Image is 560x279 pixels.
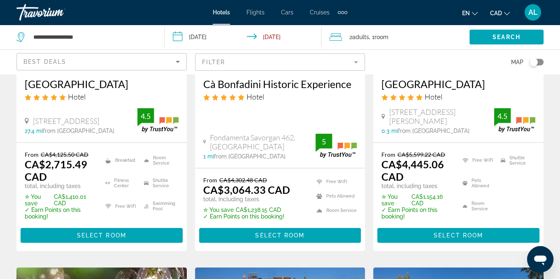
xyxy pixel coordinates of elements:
span: Fondamenta Savorgan 462, [GEOGRAPHIC_DATA] [210,133,316,151]
del: CA$4,302.48 CAD [219,177,267,184]
div: 5 star Hotel [25,92,179,101]
a: Travorium [16,2,99,23]
span: en [462,10,470,16]
li: Breakfast [101,151,140,170]
div: 4.5 [494,111,511,121]
button: Travelers: 2 adults, 0 children [321,25,469,49]
img: trustyou-badge.svg [494,108,535,133]
li: Swimming Pool [140,197,179,216]
img: trustyou-badge.svg [137,108,179,133]
del: CA$4,125.50 CAD [41,151,88,158]
button: Toggle map [523,58,544,66]
span: 1 mi [203,153,214,160]
li: Room Service [140,151,179,170]
span: Search [493,34,520,40]
li: Pets Allowed [312,191,357,201]
li: Free WiFi [101,197,140,216]
del: CA$5,599.22 CAD [397,151,445,158]
span: Select Room [255,232,304,239]
div: 5 star Hotel [203,92,357,101]
a: [GEOGRAPHIC_DATA] [381,78,535,90]
span: [STREET_ADDRESS] [33,116,99,126]
button: Select Room [377,228,539,243]
a: Select Room [21,230,183,239]
p: total, including taxes [381,183,452,189]
a: Select Room [377,230,539,239]
button: Extra navigation items [338,6,347,19]
p: CA$1,238.15 CAD [203,207,290,213]
span: From [381,151,395,158]
span: AL [528,8,538,16]
p: CA$1,410.01 CAD [25,193,95,207]
a: Flights [246,9,265,16]
button: Filter [195,53,365,71]
p: ✓ Earn Points on this booking! [381,207,452,220]
li: Shuttle Service [140,174,179,193]
span: Hotel [68,92,86,101]
span: CAD [490,10,502,16]
div: 4.5 [137,111,154,121]
p: ✓ Earn Points on this booking! [203,213,290,220]
p: CA$1,154.16 CAD [381,193,452,207]
span: Hotel [246,92,264,101]
li: Pets Allowed [458,174,497,193]
span: From [25,151,39,158]
ins: CA$4,445.06 CAD [381,158,444,183]
span: 2 [349,31,369,43]
a: Cars [281,9,293,16]
a: Cruises [310,9,330,16]
span: Adults [352,34,369,40]
a: Hotels [213,9,230,16]
img: trustyou-badge.svg [316,134,357,158]
li: Room Service [458,197,497,216]
p: total, including taxes [203,196,290,202]
a: Select Room [199,230,361,239]
span: , 1 [369,31,388,43]
li: Free WiFi [458,151,497,170]
span: from [GEOGRAPHIC_DATA] [398,128,469,134]
span: Room [374,34,388,40]
button: Change currency [490,7,510,19]
button: User Menu [522,4,544,21]
ins: CA$3,064.33 CAD [203,184,290,196]
a: [GEOGRAPHIC_DATA] [25,78,179,90]
span: 0.3 mi [381,128,398,134]
button: Change language [462,7,478,19]
span: ✮ You save [203,207,234,213]
div: 5 [316,137,332,146]
a: Cà Bonfadini Historic Experience [203,78,357,90]
button: Check-in date: Oct 26, 2025 Check-out date: Nov 1, 2025 [165,25,321,49]
iframe: Button to launch messaging window [527,246,553,272]
span: 27.4 mi [25,128,43,134]
button: Select Room [199,228,361,243]
mat-select: Sort by [23,57,180,67]
ins: CA$2,715.49 CAD [25,158,87,183]
span: Map [511,56,523,68]
span: ✮ You save [25,193,52,207]
span: Best Deals [23,58,66,65]
button: Select Room [21,228,183,243]
p: total, including taxes [25,183,95,189]
button: Search [469,30,544,44]
span: [STREET_ADDRESS][PERSON_NAME] [389,107,494,126]
span: ✮ You save [381,193,409,207]
div: 5 star Hotel [381,92,535,101]
span: Select Room [434,232,483,239]
span: from [GEOGRAPHIC_DATA] [214,153,286,160]
p: ✓ Earn Points on this booking! [25,207,95,220]
span: From [203,177,217,184]
li: Room Service [312,205,357,216]
span: from [GEOGRAPHIC_DATA] [43,128,114,134]
li: Fitness Center [101,174,140,193]
span: Select Room [77,232,126,239]
span: Hotel [425,92,442,101]
li: Shuttle Service [497,151,535,170]
li: Free WiFi [312,177,357,187]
